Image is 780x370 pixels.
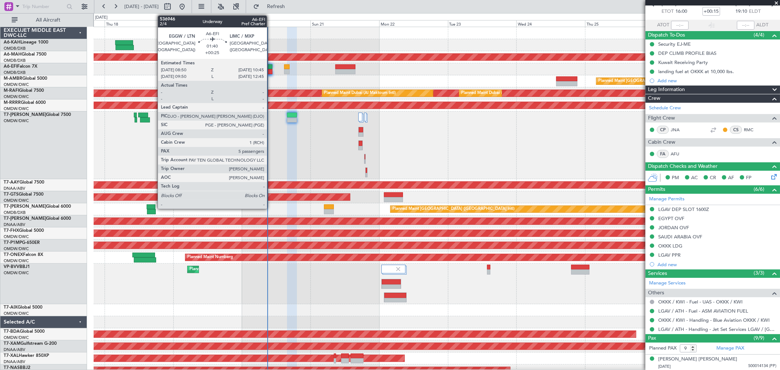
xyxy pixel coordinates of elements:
span: T7-AAY [4,180,19,185]
a: T7-FHXGlobal 5000 [4,229,44,233]
div: Planned Maint Dubai (Al Maktoum Intl) [189,264,261,275]
div: CS [730,126,742,134]
a: T7-[PERSON_NAME]Global 7500 [4,113,71,117]
a: OMDW/DWC [4,270,29,276]
a: OMDW/DWC [4,82,29,87]
span: S00014134 (PP) [748,363,776,369]
div: LGAV PPR [658,252,681,258]
a: AFU [671,151,687,157]
div: Add new [657,261,776,268]
a: OMDW/DWC [4,311,29,316]
a: T7-XALHawker 850XP [4,354,49,358]
a: VP-BVVBBJ1 [4,265,30,269]
a: OKKK / KWI - Fuel - UAS - OKKK / KWI [658,299,743,305]
a: OMDB/DXB [4,46,26,51]
img: gray-close.svg [395,266,402,272]
a: M-AMBRGlobal 5000 [4,76,47,81]
a: M-RRRRGlobal 6000 [4,101,46,105]
div: Kuwait Receiving Party [658,59,708,65]
span: (6/6) [754,185,764,193]
div: Planned Maint Dubai (Al Maktoum Intl) [461,88,533,99]
span: T7-P1MP [4,241,22,245]
div: Sun 21 [310,20,379,27]
span: Others [648,289,664,297]
div: Tue 23 [448,20,517,27]
span: 16:00 [675,8,687,15]
span: M-RRRR [4,101,21,105]
div: Security EJ-ME [658,41,691,47]
div: Mon 22 [379,20,448,27]
a: OMDB/DXB [4,70,26,75]
a: OKKK / KWI - Handling - Blue Aviation OKKK / KWI [658,317,770,323]
div: Planned Maint [GEOGRAPHIC_DATA] ([GEOGRAPHIC_DATA] Intl) [392,204,515,215]
span: A6-KAH [4,40,20,45]
a: T7-ONEXFalcon 8X [4,253,43,257]
a: T7-AIXGlobal 5000 [4,305,42,310]
a: LGAV / ATH - Fuel - ASM AVIATION FUEL [658,308,748,314]
a: OMDW/DWC [4,106,29,112]
a: T7-AAYGlobal 7500 [4,180,44,185]
span: Cabin Crew [648,138,675,147]
button: Refresh [250,1,294,12]
span: ETOT [662,8,674,15]
a: T7-[PERSON_NAME]Global 6000 [4,216,71,221]
span: VP-BVV [4,265,19,269]
a: OMDW/DWC [4,118,29,124]
span: T7-GTS [4,192,19,197]
span: T7-XAL [4,354,19,358]
div: OKKK LDG [658,243,682,249]
a: T7-XAMGulfstream G-200 [4,341,57,346]
div: FA [657,150,669,158]
a: M-RAFIGlobal 7500 [4,88,44,93]
a: LGAV / ATH - Handling - Jet Set Services LGAV / [GEOGRAPHIC_DATA] [658,326,776,332]
span: T7-XAM [4,341,20,346]
span: ELDT [749,8,761,15]
span: T7-ONEX [4,253,23,257]
span: Services [648,269,667,278]
span: M-AMBR [4,76,22,81]
a: A6-EFIFalcon 7X [4,64,37,69]
a: T7-GTSGlobal 7500 [4,192,44,197]
span: A6-EFI [4,64,17,69]
div: Wed 24 [516,20,585,27]
div: Add new [657,78,776,84]
span: T7-NAS [4,366,20,370]
input: --:-- [671,21,689,30]
a: T7-[PERSON_NAME]Global 6000 [4,204,71,209]
a: DNAA/ABV [4,222,25,227]
button: All Aircraft [8,14,79,26]
div: Thu 25 [585,20,654,27]
span: FP [746,174,751,182]
a: OMDW/DWC [4,94,29,99]
span: CR [710,174,716,182]
a: OMDB/DXB [4,210,26,215]
a: Schedule Crew [649,105,681,112]
div: Planned Maint [GEOGRAPHIC_DATA] (Seletar) [598,76,684,87]
div: Thu 18 [105,20,173,27]
span: T7-FHX [4,229,19,233]
span: 19:10 [735,8,747,15]
span: All Aircraft [19,18,77,23]
a: Manage Permits [649,196,685,203]
a: OMDW/DWC [4,246,29,252]
span: [DATE] - [DATE] [124,3,159,10]
span: T7-BDA [4,329,20,334]
div: EGYPT OVF [658,215,684,222]
a: Manage Services [649,280,686,287]
a: T7-NASBBJ2 [4,366,30,370]
div: Unplanned Maint [GEOGRAPHIC_DATA] (Al Maktoum Intl) [184,180,292,190]
a: RMC [744,127,760,133]
a: T7-BDAGlobal 5000 [4,329,45,334]
a: OMDW/DWC [4,335,29,340]
span: T7-[PERSON_NAME] [4,204,46,209]
a: Manage PAX [716,345,744,352]
span: Dispatch Checks and Weather [648,162,717,171]
div: landing fuel at OKKK at 10,000 lbs. [658,68,734,75]
div: JORDAN OVF [658,224,689,231]
span: Crew [648,94,660,103]
span: Permits [648,185,665,194]
div: DEP CLIMB PROFILE BIAS [658,50,716,56]
a: DNAA/ABV [4,186,25,191]
span: AC [691,174,698,182]
span: A6-MAH [4,52,22,57]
